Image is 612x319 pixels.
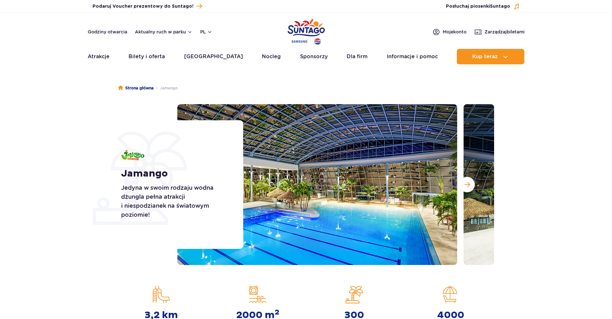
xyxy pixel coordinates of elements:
[262,49,281,64] a: Nocleg
[88,49,110,64] a: Atrakcje
[275,308,279,317] sup: 2
[432,28,466,36] a: Mojekonto
[93,2,202,11] a: Podaruj Voucher prezentowy do Suntago!
[472,54,498,59] span: Kup teraz
[446,3,520,10] button: Posłuchaj piosenkiSuntago
[347,49,368,64] a: Dla firm
[135,29,192,34] button: Aktualny ruch w parku
[184,49,243,64] a: [GEOGRAPHIC_DATA]
[200,29,212,35] button: pl
[446,3,510,10] span: Posłuchaj piosenki
[288,16,325,46] a: Park of Poland
[474,28,525,36] a: Zarządzajbiletami
[457,49,524,64] button: Kup teraz
[490,4,510,9] span: Suntago
[129,49,165,64] a: Bilety i oferta
[459,177,475,192] button: Następny slajd
[88,29,127,35] a: Godziny otwarcia
[118,85,154,91] a: Strona główna
[484,29,525,35] span: Zarządzaj biletami
[93,3,193,10] span: Podaruj Voucher prezentowy do Suntago!
[387,49,438,64] a: Informacje i pomoc
[121,168,229,179] h1: Jamango
[121,183,229,219] p: Jedyna w swoim rodzaju wodna dżungla pełna atrakcji i niespodzianek na światowym poziomie!
[121,150,144,160] img: Jamango
[154,85,178,91] li: Jamango
[300,49,328,64] a: Sponsorzy
[443,29,466,35] span: Moje konto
